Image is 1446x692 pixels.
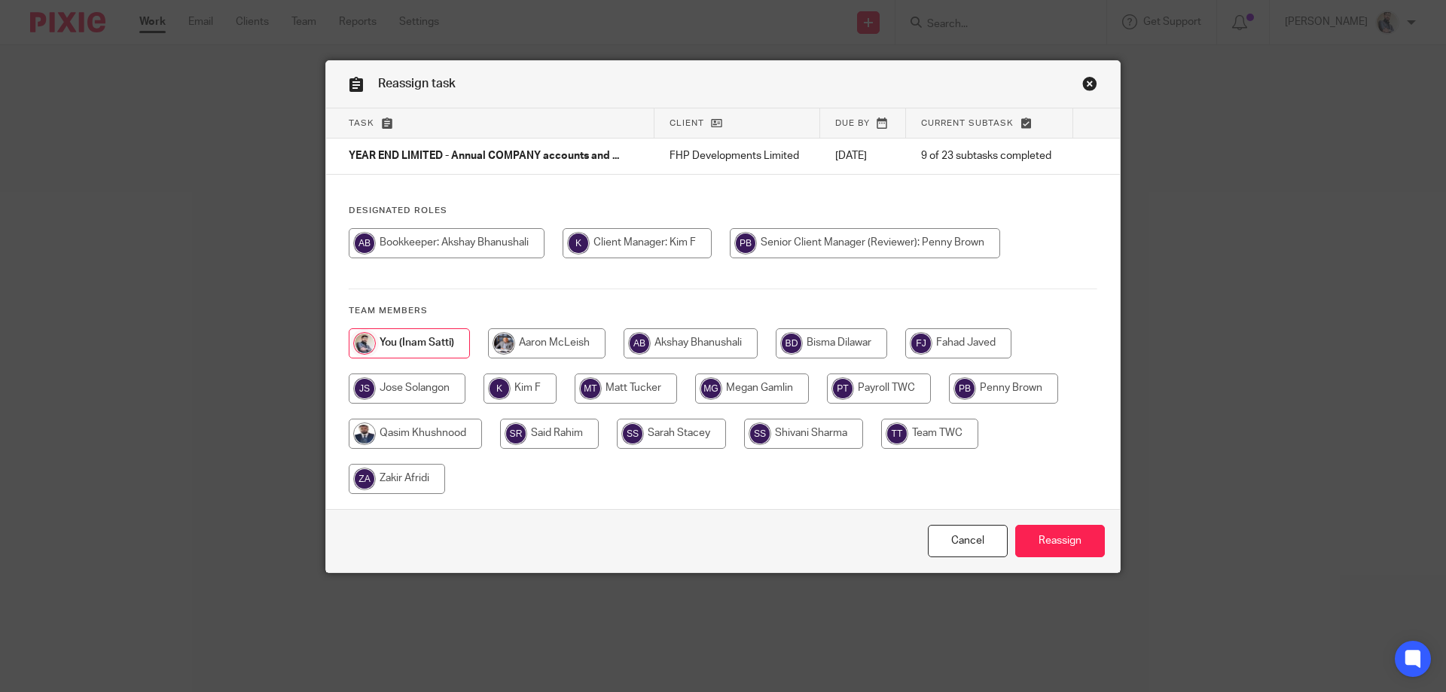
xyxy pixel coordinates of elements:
[349,205,1097,217] h4: Designated Roles
[835,148,891,163] p: [DATE]
[921,119,1014,127] span: Current subtask
[835,119,870,127] span: Due by
[349,151,619,162] span: YEAR END LIMITED - Annual COMPANY accounts and ...
[670,119,704,127] span: Client
[906,139,1072,175] td: 9 of 23 subtasks completed
[1015,525,1105,557] input: Reassign
[349,119,374,127] span: Task
[378,78,456,90] span: Reassign task
[349,305,1097,317] h4: Team members
[928,525,1008,557] a: Close this dialog window
[670,148,805,163] p: FHP Developments Limited
[1082,76,1097,96] a: Close this dialog window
